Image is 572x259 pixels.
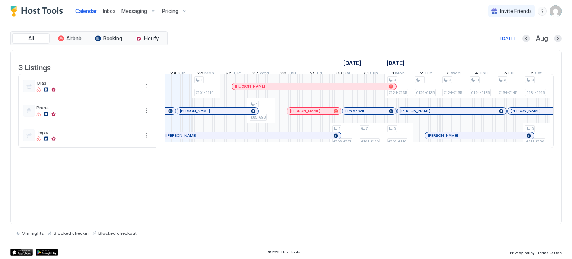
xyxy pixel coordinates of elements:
[128,33,166,44] button: Houfy
[418,69,434,79] a: September 2, 2025
[420,70,423,78] span: 2
[388,139,406,144] span: €101-€110
[447,70,450,78] span: 3
[103,35,122,42] span: Booking
[90,33,127,44] button: Booking
[204,70,214,78] span: Mon
[142,82,151,91] button: More options
[473,69,490,79] a: September 4, 2025
[504,78,506,82] span: 3
[103,7,115,15] a: Inbox
[10,6,66,17] a: Host Tools Logo
[36,249,58,256] a: Google Play Store
[333,139,351,144] span: €108-€117
[511,108,541,113] span: [PERSON_NAME]
[504,70,507,78] span: 5
[233,70,241,78] span: Tue
[392,70,394,78] span: 1
[537,250,562,255] span: Terms Of Use
[287,70,296,78] span: Thu
[508,70,514,78] span: Fri
[388,90,407,95] span: €124-€135
[10,31,168,45] div: tab-group
[395,70,405,78] span: Mon
[310,70,316,78] span: 29
[394,78,396,82] span: 3
[235,84,265,89] span: [PERSON_NAME]
[142,106,151,115] div: menu
[499,34,517,43] button: [DATE]
[252,70,258,78] span: 27
[499,90,517,95] span: €134-€145
[162,8,178,15] span: Pricing
[280,70,286,78] span: 28
[251,69,271,79] a: August 27, 2025
[170,70,177,78] span: 24
[336,70,342,78] span: 30
[479,70,488,78] span: Thu
[268,250,300,255] span: © 2025 Host Tools
[385,58,406,69] a: September 1, 2025
[75,7,97,15] a: Calendar
[36,80,139,86] span: Ojas
[290,108,320,113] span: [PERSON_NAME]
[424,70,432,78] span: Tue
[36,105,139,110] span: Prana
[226,70,232,78] span: 26
[10,249,33,256] a: App Store
[471,90,490,95] span: €124-€135
[531,70,534,78] span: 6
[28,35,34,42] span: All
[142,131,151,140] div: menu
[500,35,515,42] div: [DATE]
[36,129,139,135] span: Tejas
[510,248,534,256] a: Privacy Policy
[550,5,562,17] div: User profile
[103,8,115,14] span: Inbox
[345,108,364,113] span: Pim de Wit
[317,70,322,78] span: Fri
[196,69,216,79] a: August 25, 2025
[12,33,50,44] button: All
[370,70,378,78] span: Sun
[428,133,458,138] span: [PERSON_NAME]
[168,69,188,79] a: August 24, 2025
[98,230,137,236] span: Blocked checkout
[526,139,544,144] span: €111-€120
[251,115,266,120] span: €85-€93
[341,58,363,69] a: August 9, 2025
[531,78,534,82] span: 3
[400,108,430,113] span: [PERSON_NAME]
[362,69,380,79] a: August 31, 2025
[451,70,461,78] span: Wed
[256,102,258,107] span: 1
[510,250,534,255] span: Privacy Policy
[394,126,396,131] span: 3
[531,126,534,131] span: 3
[142,82,151,91] div: menu
[142,131,151,140] button: More options
[421,78,423,82] span: 3
[224,69,243,79] a: August 26, 2025
[201,78,203,82] span: 1
[334,69,352,79] a: August 30, 2025
[144,35,159,42] span: Houfy
[366,126,368,131] span: 3
[142,106,151,115] button: More options
[475,70,478,78] span: 4
[522,35,530,42] button: Previous month
[196,90,213,95] span: €101-€110
[444,90,462,95] span: €124-€135
[18,61,51,72] span: 3 Listings
[537,248,562,256] a: Terms Of Use
[364,70,369,78] span: 31
[178,70,186,78] span: Sun
[260,70,269,78] span: Wed
[121,8,147,15] span: Messaging
[54,230,89,236] span: Blocked checkin
[361,139,379,144] span: €101-€110
[500,8,532,15] span: Invite Friends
